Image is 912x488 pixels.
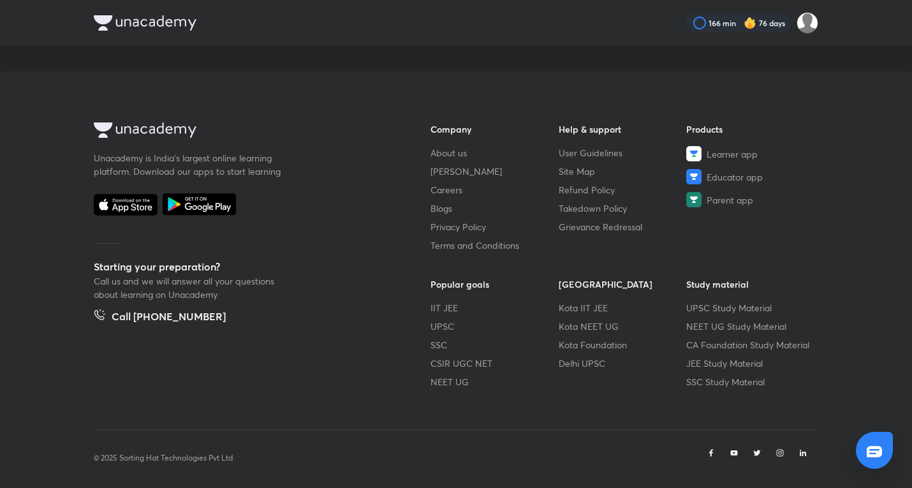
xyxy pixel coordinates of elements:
span: Parent app [707,193,753,207]
a: Company Logo [94,122,390,141]
a: Grievance Redressal [559,220,687,233]
p: Unacademy is India’s largest online learning platform. Download our apps to start learning [94,151,285,178]
a: Call [PHONE_NUMBER] [94,309,226,327]
a: IIT JEE [430,301,559,314]
a: Kota IIT JEE [559,301,687,314]
p: Call us and we will answer all your questions about learning on Unacademy [94,274,285,301]
span: Careers [430,183,462,196]
p: © 2025 Sorting Hat Technologies Pvt Ltd [94,452,233,464]
img: streak [744,17,756,29]
a: Parent app [686,192,814,207]
span: Learner app [707,147,758,161]
h6: Popular goals [430,277,559,291]
a: UPSC Study Material [686,301,814,314]
a: Blogs [430,202,559,215]
a: Educator app [686,169,814,184]
a: Refund Policy [559,183,687,196]
img: Learner app [686,146,702,161]
a: [PERSON_NAME] [430,165,559,178]
a: Delhi UPSC [559,357,687,370]
h5: Starting your preparation? [94,259,390,274]
a: Terms and Conditions [430,239,559,252]
a: Careers [430,183,559,196]
a: NEET UG Study Material [686,320,814,333]
a: SSC Study Material [686,375,814,388]
a: About us [430,146,559,159]
img: Educator app [686,169,702,184]
a: CA Foundation Study Material [686,338,814,351]
img: Company Logo [94,15,196,31]
h6: Products [686,122,814,136]
h6: [GEOGRAPHIC_DATA] [559,277,687,291]
h6: Company [430,122,559,136]
a: CSIR UGC NET [430,357,559,370]
a: SSC [430,338,559,351]
img: Company Logo [94,122,196,138]
a: Kota Foundation [559,338,687,351]
a: Privacy Policy [430,220,559,233]
a: JEE Study Material [686,357,814,370]
h6: Help & support [559,122,687,136]
a: UPSC [430,320,559,333]
img: Kushagra Singh [797,12,818,34]
h5: Call [PHONE_NUMBER] [112,309,226,327]
a: User Guidelines [559,146,687,159]
a: Takedown Policy [559,202,687,215]
img: Parent app [686,192,702,207]
h6: Study material [686,277,814,291]
span: Educator app [707,170,763,184]
a: Kota NEET UG [559,320,687,333]
a: Learner app [686,146,814,161]
a: NEET UG [430,375,559,388]
a: Site Map [559,165,687,178]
